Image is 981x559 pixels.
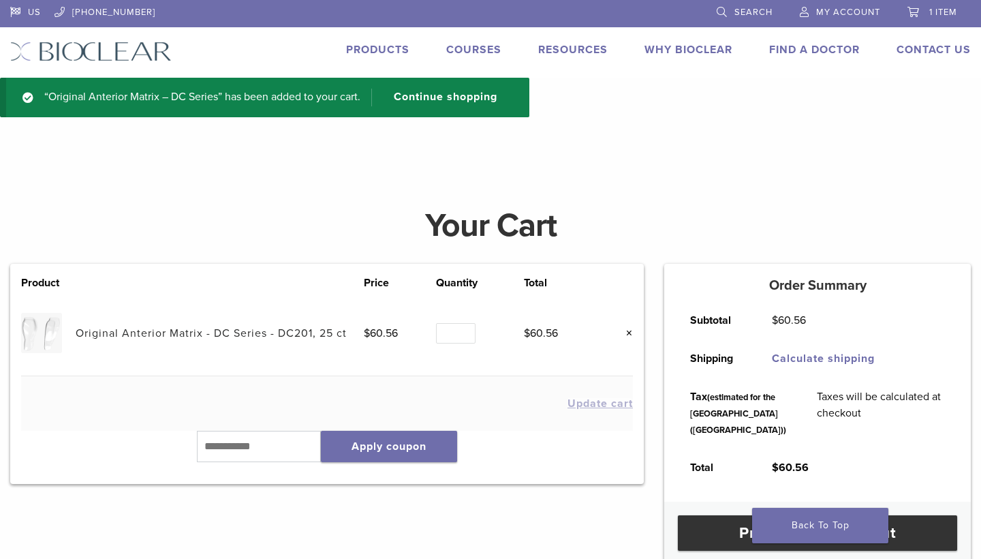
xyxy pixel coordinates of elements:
[664,277,971,294] h5: Order Summary
[10,42,172,61] img: Bioclear
[21,313,61,353] img: Original Anterior Matrix - DC Series - DC201, 25 ct
[674,449,756,487] th: Total
[674,339,756,378] th: Shipping
[364,327,370,340] span: $
[436,275,524,291] th: Quantity
[321,431,457,462] button: Apply coupon
[364,275,436,291] th: Price
[678,515,957,551] a: Proceed to checkout
[772,352,875,365] a: Calculate shipping
[801,378,961,449] td: Taxes will be calculated at checkout
[538,43,608,57] a: Resources
[690,392,786,436] small: (estimated for the [GEOGRAPHIC_DATA] ([GEOGRAPHIC_DATA]))
[644,43,732,57] a: Why Bioclear
[567,398,633,409] button: Update cart
[371,89,508,106] a: Continue shopping
[346,43,409,57] a: Products
[524,275,596,291] th: Total
[76,327,347,340] a: Original Anterior Matrix - DC Series - DC201, 25 ct
[772,314,778,327] span: $
[21,275,76,291] th: Product
[446,43,501,57] a: Courses
[524,327,530,340] span: $
[772,461,779,474] span: $
[929,7,957,18] span: 1 item
[752,508,888,543] a: Back To Top
[524,327,558,340] bdi: 60.56
[772,461,809,474] bdi: 60.56
[772,314,806,327] bdi: 60.56
[674,378,801,449] th: Tax
[615,324,633,342] a: Remove this item
[897,43,971,57] a: Contact Us
[734,7,773,18] span: Search
[769,43,860,57] a: Find A Doctor
[816,7,880,18] span: My Account
[674,301,756,339] th: Subtotal
[364,327,398,340] bdi: 60.56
